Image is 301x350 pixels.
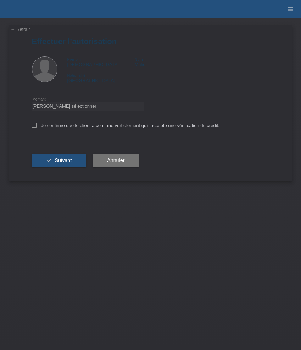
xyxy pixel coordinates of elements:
[67,73,86,77] span: Nationalité
[11,27,30,32] a: ← Retour
[32,123,219,128] label: Je confirme que le client a confirmé verbalement qu'il accepte une vérification du crédit.
[32,154,86,167] button: check Suivant
[32,37,269,46] h1: Effectuer l’autorisation
[93,154,139,167] button: Annuler
[46,157,52,163] i: check
[134,56,202,67] div: Maliqi
[287,6,294,13] i: menu
[67,72,135,83] div: [GEOGRAPHIC_DATA]
[283,7,297,11] a: menu
[55,157,72,163] span: Suivant
[134,57,143,61] span: Nom
[67,56,135,67] div: [DEMOGRAPHIC_DATA]
[67,57,81,61] span: Prénom
[107,157,124,163] span: Annuler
